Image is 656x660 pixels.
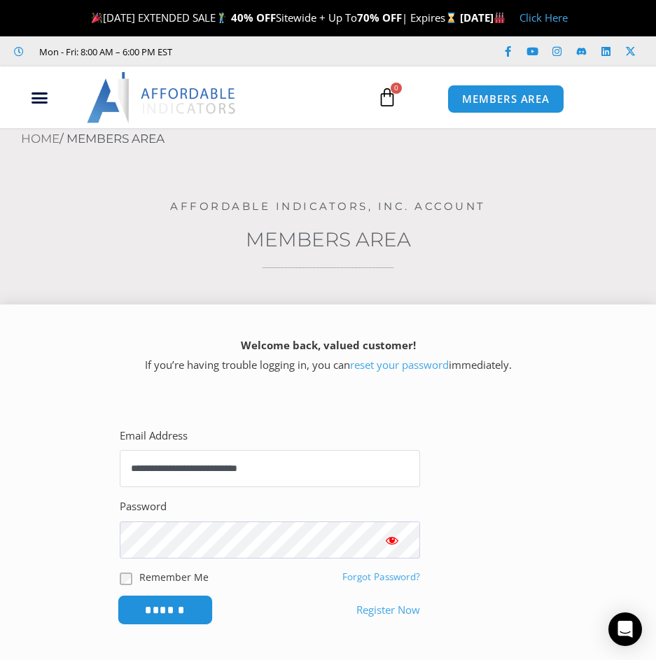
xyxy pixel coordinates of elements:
a: Members Area [246,227,411,251]
span: MEMBERS AREA [462,94,550,104]
span: [DATE] EXTENDED SALE Sitewide + Up To | Expires [88,10,459,24]
strong: 70% OFF [357,10,402,24]
a: reset your password [350,358,449,372]
label: Password [120,497,167,517]
strong: 40% OFF [231,10,276,24]
iframe: Customer reviews powered by Trustpilot [183,45,393,59]
div: Open Intercom Messenger [608,612,642,646]
img: 🏌️‍♂️ [216,13,227,23]
a: Affordable Indicators, Inc. Account [170,199,486,213]
img: ⌛ [446,13,456,23]
div: Menu Toggle [7,85,72,111]
span: 0 [391,83,402,94]
label: Email Address [120,426,188,446]
a: Home [21,132,60,146]
a: Register Now [356,601,420,620]
a: 0 [356,77,418,118]
strong: Welcome back, valued customer! [241,338,416,352]
a: Click Here [519,10,568,24]
img: LogoAI | Affordable Indicators – NinjaTrader [87,72,237,122]
strong: [DATE] [460,10,505,24]
nav: Breadcrumb [21,128,656,150]
label: Remember Me [139,570,209,584]
img: 🎉 [92,13,102,23]
p: If you’re having trouble logging in, you can immediately. [25,336,631,375]
img: 🏭 [494,13,505,23]
span: Mon - Fri: 8:00 AM – 6:00 PM EST [36,43,172,60]
a: MEMBERS AREA [447,85,564,113]
button: Show password [364,521,420,559]
a: Forgot Password? [342,570,420,583]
